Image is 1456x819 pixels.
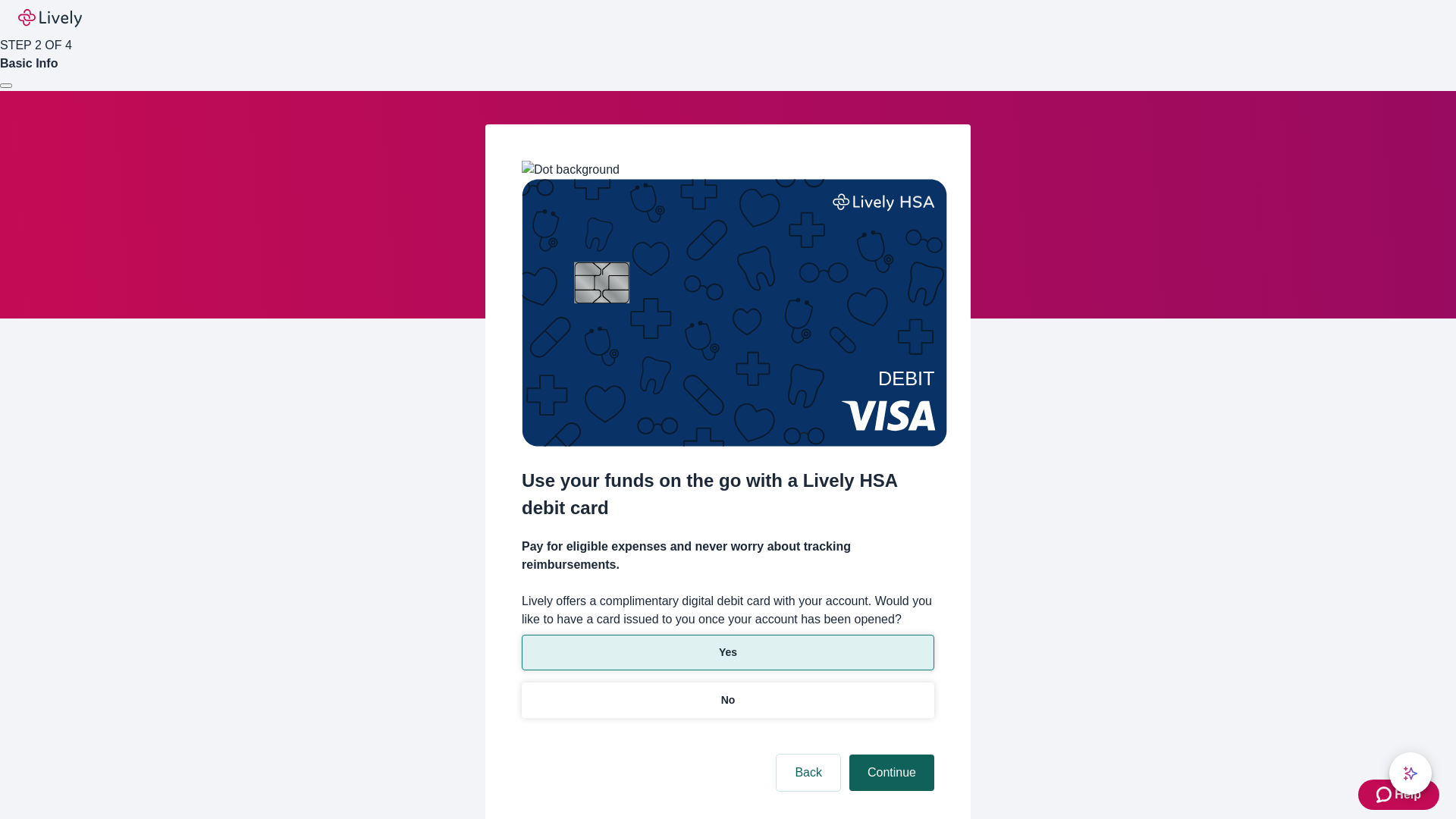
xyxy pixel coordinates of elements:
button: chat [1389,752,1432,795]
h2: Use your funds on the go with a Lively HSA debit card [522,467,934,522]
button: Yes [522,635,934,670]
span: Help [1395,786,1421,804]
img: Lively [18,9,82,27]
p: Yes [719,645,737,661]
img: Dot background [522,161,620,179]
p: No [721,692,736,708]
svg: Lively AI Assistant [1403,766,1418,781]
svg: Zendesk support icon [1376,786,1395,804]
button: Zendesk support iconHelp [1358,780,1439,810]
button: Back [777,755,840,791]
button: No [522,682,934,718]
button: Continue [849,755,934,791]
h4: Pay for eligible expenses and never worry about tracking reimbursements. [522,538,934,574]
label: Lively offers a complimentary digital debit card with your account. Would you like to have a card... [522,592,934,629]
img: Debit card [522,179,947,447]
